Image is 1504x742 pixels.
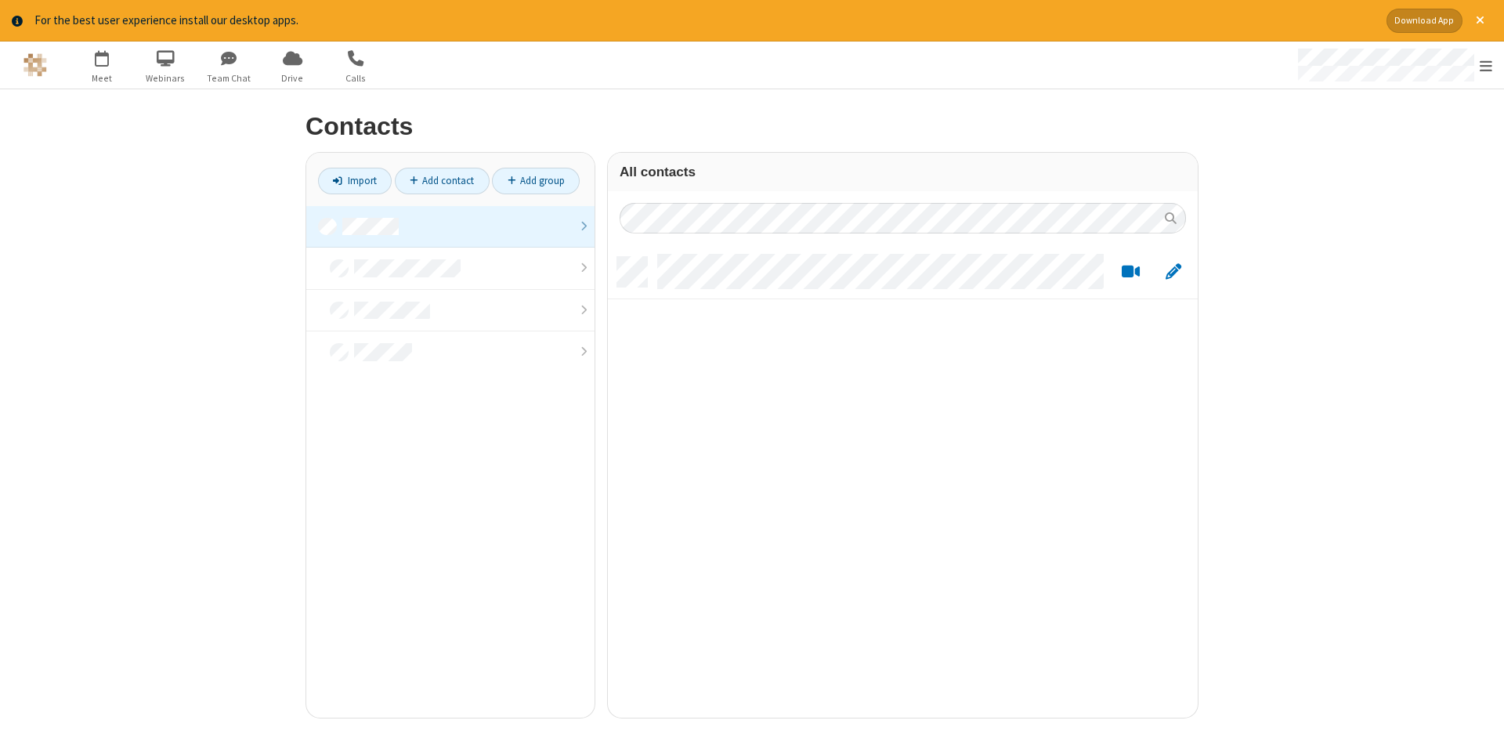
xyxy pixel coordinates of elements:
[1468,9,1492,33] button: Close alert
[1386,9,1462,33] button: Download App
[5,42,64,89] button: Logo
[620,165,1186,179] h3: All contacts
[1158,262,1188,281] button: Edit
[23,53,47,77] img: QA Selenium DO NOT DELETE OR CHANGE
[305,113,1198,140] h2: Contacts
[327,71,385,85] span: Calls
[1283,42,1504,89] div: Open menu
[34,12,1375,30] div: For the best user experience install our desktop apps.
[395,168,490,194] a: Add contact
[73,71,132,85] span: Meet
[492,168,580,194] a: Add group
[608,245,1198,718] div: grid
[136,71,195,85] span: Webinars
[318,168,392,194] a: Import
[200,71,258,85] span: Team Chat
[263,71,322,85] span: Drive
[1115,262,1146,281] button: Start a video meeting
